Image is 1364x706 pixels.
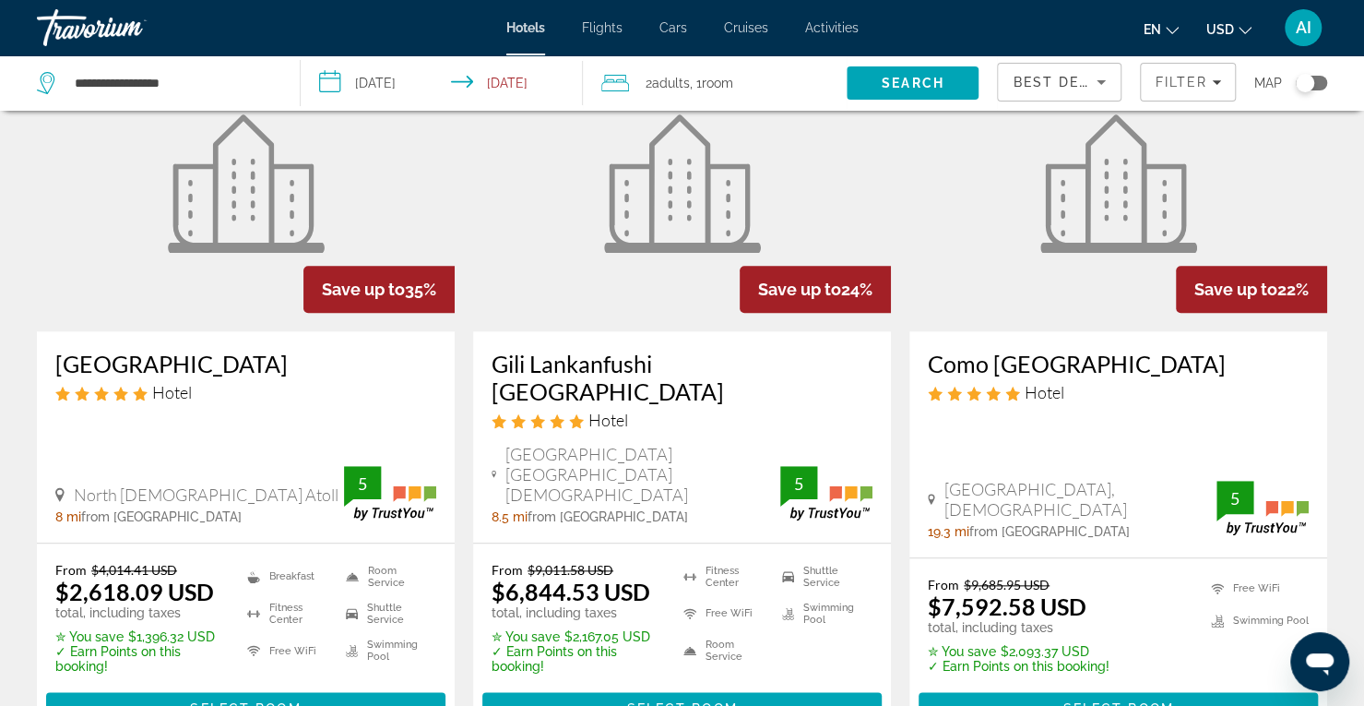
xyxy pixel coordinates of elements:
p: total, including taxes [492,605,660,620]
a: Flights [582,20,623,35]
a: Como Cocoa Island [909,36,1327,331]
span: from [GEOGRAPHIC_DATA] [528,509,688,524]
div: 24% [740,266,891,313]
p: ✓ Earn Points on this booking! [492,644,660,674]
span: 19.3 mi [928,524,969,539]
p: ✓ Earn Points on this booking! [928,659,1109,674]
span: ✮ You save [928,644,996,659]
span: Room [702,76,733,90]
span: Hotel [1025,382,1064,402]
a: Cruises [724,20,768,35]
div: 5 star Hotel [55,382,436,402]
button: Search [847,66,979,100]
span: North [DEMOGRAPHIC_DATA] Atoll [74,485,338,505]
span: 8.5 mi [492,509,528,524]
span: Filter [1155,75,1207,90]
a: Gili Lankanfushi Maldives [473,36,891,331]
span: From [55,562,87,578]
span: From [492,562,523,578]
a: Cars [659,20,687,35]
ins: $7,592.58 USD [928,592,1086,620]
span: ✮ You save [55,629,124,644]
span: Save up to [322,280,405,299]
ins: $2,618.09 USD [55,578,214,605]
div: 35% [303,266,455,313]
li: Breakfast [238,562,338,590]
li: Free WiFi [674,600,774,628]
a: [GEOGRAPHIC_DATA] [55,350,436,377]
span: en [1144,22,1161,37]
button: Filters [1140,63,1236,102]
span: Hotel [152,382,192,402]
a: Como [GEOGRAPHIC_DATA] [928,350,1309,377]
button: Change currency [1206,16,1251,42]
li: Room Service [674,637,774,664]
li: Free WiFi [1202,577,1309,600]
img: TrustYou guest rating badge [1216,481,1309,535]
li: Free WiFi [238,637,338,664]
button: User Menu [1279,8,1327,47]
a: Hotels [506,20,545,35]
li: Fitness Center [238,600,338,628]
span: [GEOGRAPHIC_DATA], [DEMOGRAPHIC_DATA] [944,479,1216,520]
div: 22% [1176,266,1327,313]
ins: $6,844.53 USD [492,578,650,605]
span: Adults [652,76,690,90]
mat-select: Sort by [1013,71,1106,93]
span: Search [882,76,944,90]
li: Swimming Pool [773,600,872,628]
li: Swimming Pool [337,637,436,664]
li: Shuttle Service [773,562,872,590]
div: 5 star Hotel [492,410,872,430]
span: Save up to [758,280,841,299]
li: Room Service [337,562,436,590]
span: 8 mi [55,509,81,524]
span: Save up to [1194,280,1277,299]
span: from [GEOGRAPHIC_DATA] [969,524,1130,539]
span: Hotel [588,410,628,430]
span: from [GEOGRAPHIC_DATA] [81,509,242,524]
a: Activities [805,20,859,35]
img: TrustYou guest rating badge [780,466,872,521]
div: 5 [780,473,817,495]
span: From [928,577,959,592]
img: Villa Nautica Paradise Island Resort [168,114,325,253]
button: Toggle map [1282,75,1327,91]
li: Fitness Center [674,562,774,590]
button: Travelers: 2 adults, 0 children [583,55,847,111]
span: [GEOGRAPHIC_DATA] [GEOGRAPHIC_DATA][DEMOGRAPHIC_DATA] [505,444,780,505]
span: 2 [646,70,690,96]
span: Map [1254,70,1282,96]
del: $9,011.58 USD [528,562,613,578]
div: 5 [1216,487,1253,509]
input: Search hotel destination [73,69,272,97]
div: 5 [344,473,381,495]
div: 5 star Hotel [928,382,1309,402]
p: $1,396.32 USD [55,629,224,644]
iframe: Button to launch messaging window [1290,632,1349,691]
p: $2,093.37 USD [928,644,1109,659]
li: Shuttle Service [337,600,436,628]
del: $4,014.41 USD [91,562,177,578]
span: AI [1296,18,1311,37]
p: total, including taxes [55,605,224,620]
img: Como Cocoa Island [1040,114,1197,253]
button: Select check in and out date [301,55,583,111]
span: Best Deals [1013,75,1109,90]
p: $2,167.05 USD [492,629,660,644]
span: USD [1206,22,1234,37]
span: , 1 [690,70,733,96]
a: Villa Nautica Paradise Island Resort [37,36,455,331]
del: $9,685.95 USD [964,577,1050,592]
img: TrustYou guest rating badge [344,466,436,521]
p: ✓ Earn Points on this booking! [55,644,224,674]
a: Gili Lankanfushi [GEOGRAPHIC_DATA] [492,350,872,405]
button: Change language [1144,16,1179,42]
